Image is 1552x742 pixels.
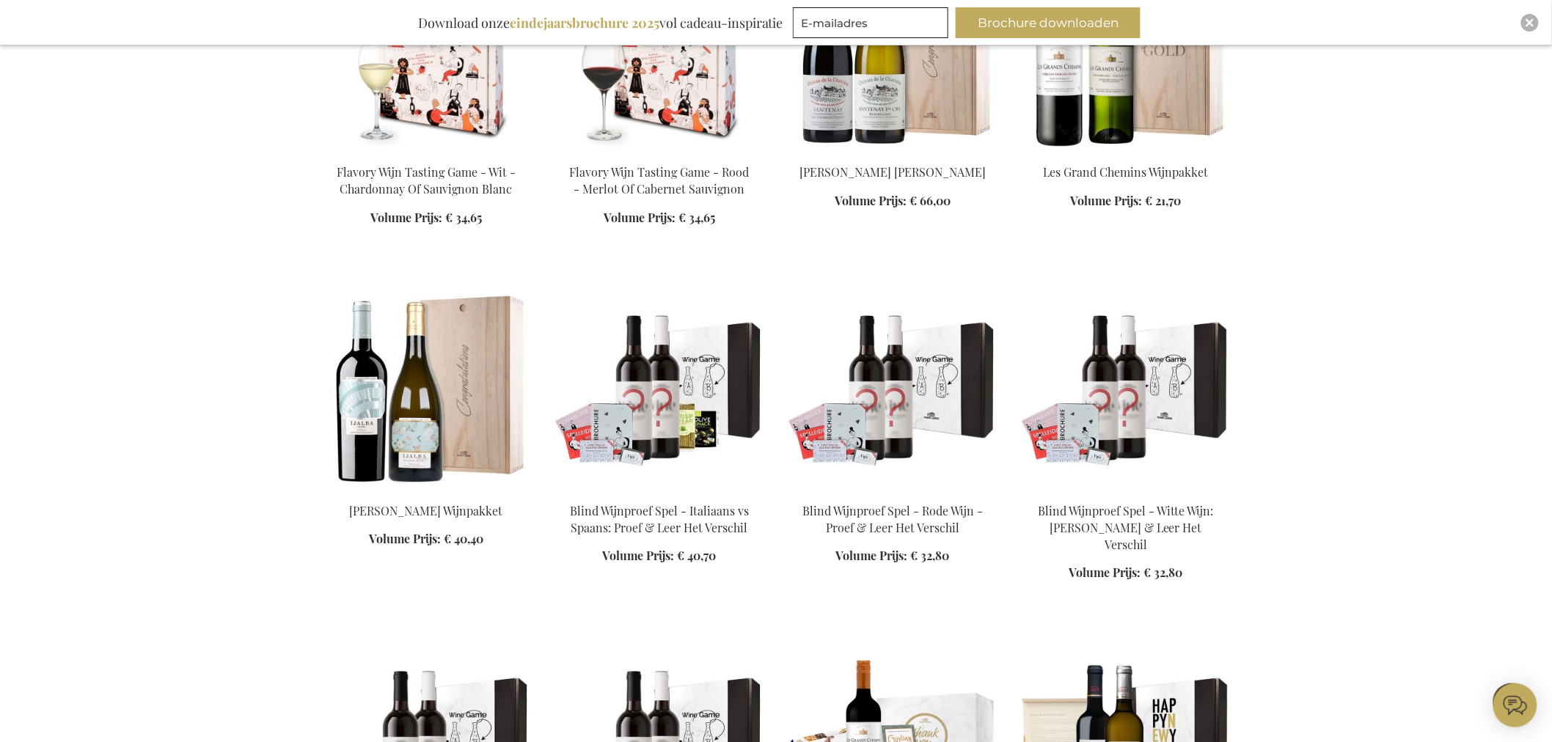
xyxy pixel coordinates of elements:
[1021,146,1231,160] a: Les Grand Chemins Wijnpakket
[788,146,998,160] a: Yves Girardin Santenay Wijnpakket
[570,503,749,535] a: Blind Wijnproef Spel - Italiaans vs Spaans: Proef & Leer Het Verschil
[369,531,483,548] a: Volume Prijs: € 40,40
[1071,193,1143,208] span: Volume Prijs:
[802,503,983,535] a: Blind Wijnproef Spel - Rode Wijn - Proef & Leer Het Verschil
[1044,164,1209,180] a: Les Grand Chemins Wijnpakket
[788,485,998,499] a: Blind Wine Tasting Game - Red: Taste & Learn The Difference
[1069,565,1183,581] a: Volume Prijs: € 32,80
[370,210,442,225] span: Volume Prijs:
[1144,565,1183,580] span: € 32,80
[1071,193,1182,210] a: Volume Prijs: € 21,70
[1021,285,1231,491] img: White Wine Winetasting Game
[678,548,717,563] span: € 40,70
[444,531,483,546] span: € 40,40
[1521,14,1539,32] div: Close
[1493,683,1537,727] iframe: belco-activator-frame
[321,285,531,491] img: Vina Ijalba Wijnpakket
[793,7,948,38] input: E-mailadres
[369,531,441,546] span: Volume Prijs:
[911,548,950,563] span: € 32,80
[835,193,951,210] a: Volume Prijs: € 66,00
[604,210,715,227] a: Volume Prijs: € 34,65
[370,210,482,227] a: Volume Prijs: € 34,65
[793,7,953,43] form: marketing offers and promotions
[445,210,482,225] span: € 34,65
[603,548,675,563] span: Volume Prijs:
[570,164,750,196] a: Flavory Wijn Tasting Game - Rood - Merlot Of Cabernet Sauvignon
[510,14,659,32] b: eindejaarsbrochure 2025
[788,285,998,491] img: Blind Wine Tasting Game - Red: Taste & Learn The Difference
[321,485,531,499] a: Vina Ijalba Wijnpakket
[604,210,676,225] span: Volume Prijs:
[554,485,764,499] a: Blind Wine Tasting Game - Italian vs Spanish: Taste and learn the difference
[554,285,764,491] img: Blind Wine Tasting Game - Italian vs Spanish: Taste and learn the difference
[836,548,908,563] span: Volume Prijs:
[554,146,764,160] a: Flavory Wijn Tasting Game - Rood - Merlot Of Cabernet Sauvignon
[337,164,516,196] a: Flavory Wijn Tasting Game - Wit - Chardonnay Of Sauvignon Blanc
[1526,18,1534,27] img: Close
[836,548,950,565] a: Volume Prijs: € 32,80
[1069,565,1141,580] span: Volume Prijs:
[1021,485,1231,499] a: White Wine Winetasting Game
[603,548,717,565] a: Volume Prijs: € 40,70
[909,193,951,208] span: € 66,00
[799,164,986,180] a: [PERSON_NAME] [PERSON_NAME]
[678,210,715,225] span: € 34,65
[350,503,503,518] a: [PERSON_NAME] Wijnpakket
[956,7,1141,38] button: Brochure downloaden
[321,146,531,160] a: Flavory Wijn Tasting Game - Wit - Chardonnay Of Sauvignon Blanc
[411,7,790,38] div: Download onze vol cadeau-inspiratie
[835,193,907,208] span: Volume Prijs:
[1146,193,1182,208] span: € 21,70
[1039,503,1214,552] a: Blind Wijnproef Spel - Witte Wijn: [PERSON_NAME] & Leer Het Verschil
